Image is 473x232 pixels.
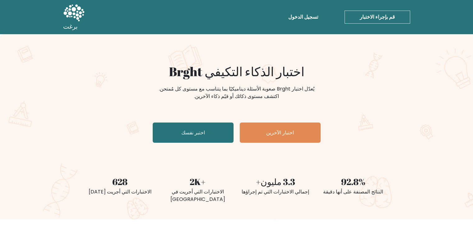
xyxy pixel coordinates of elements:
[288,13,318,21] font: تسجيل الدخول
[360,13,395,21] font: قم بإجراء الاختبار
[112,176,128,188] font: 628
[159,85,314,100] font: يُعدّل اختبار Brght صعوبة الأسئلة ديناميكيًا بما يتناسب مع مستوى كل مُمتحن. اكتشف مستوى ذكائك أو ...
[266,129,294,136] font: اختبار الآخرين
[153,123,234,143] a: اختبر نفسك
[169,63,304,80] font: اختبار الذكاء التكيفي Brght
[240,123,321,143] a: اختبار الآخرين
[286,11,321,23] a: تسجيل الدخول
[190,176,206,188] font: 2K+
[63,2,85,32] a: برغت
[345,11,410,24] a: قم بإجراء الاختبار
[89,188,151,195] font: الاختبارات التي أجريت [DATE]
[341,176,365,188] font: 92.8%
[242,188,309,195] font: إجمالي الاختبارات التي تم إجراؤها
[181,129,205,136] font: اختبر نفسك
[323,188,383,195] font: النتائج المصنفة على أنها دقيقة
[63,22,78,30] font: برغت
[256,176,295,188] font: 3.3 مليون+
[170,188,225,203] font: الاختبارات التي أجريت في [GEOGRAPHIC_DATA]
